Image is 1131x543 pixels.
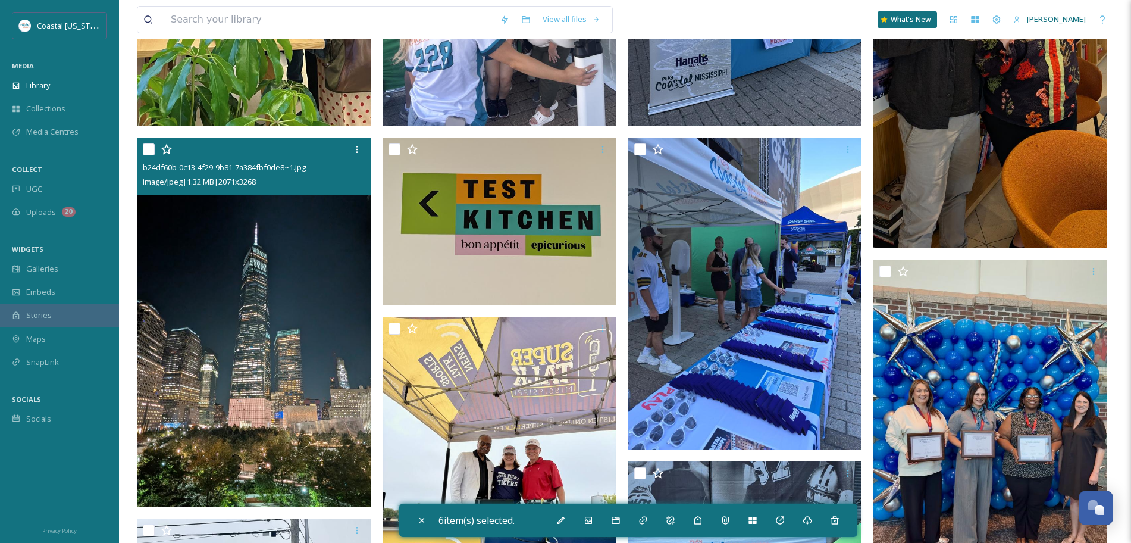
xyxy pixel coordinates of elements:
span: COLLECT [12,165,42,174]
img: PXL_20250929_133546240.jpg [383,138,616,305]
span: [PERSON_NAME] [1027,14,1086,24]
a: [PERSON_NAME] [1007,8,1092,31]
img: Media.jpg [628,138,862,450]
span: Galleries [26,263,58,274]
span: Privacy Policy [42,527,77,535]
span: MEDIA [12,61,34,70]
img: b24df60b-0c13-4f29-9b81-7a384fbf0de8~1.jpg [137,138,371,507]
span: Stories [26,310,52,321]
span: Media Centres [26,126,79,138]
span: image/jpeg | 1.32 MB | 2071 x 3268 [143,176,256,187]
span: WIDGETS [12,245,43,254]
input: Search your library [165,7,494,33]
span: Socials [26,413,51,425]
button: Open Chat [1079,491,1113,525]
div: 20 [62,207,76,217]
a: What's New [878,11,937,28]
img: download%20%281%29.jpeg [19,20,31,32]
span: Collections [26,103,65,114]
a: View all files [537,8,606,31]
span: Uploads [26,207,56,218]
span: SnapLink [26,357,59,368]
span: SOCIALS [12,395,41,404]
span: Library [26,80,50,91]
span: Embeds [26,286,55,298]
span: Coastal [US_STATE] [37,20,105,31]
a: Privacy Policy [42,523,77,537]
span: 6 item(s) selected. [438,514,515,527]
span: b24df60b-0c13-4f29-9b81-7a384fbf0de8~1.jpg [143,162,306,173]
span: UGC [26,183,42,195]
span: Maps [26,333,46,345]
